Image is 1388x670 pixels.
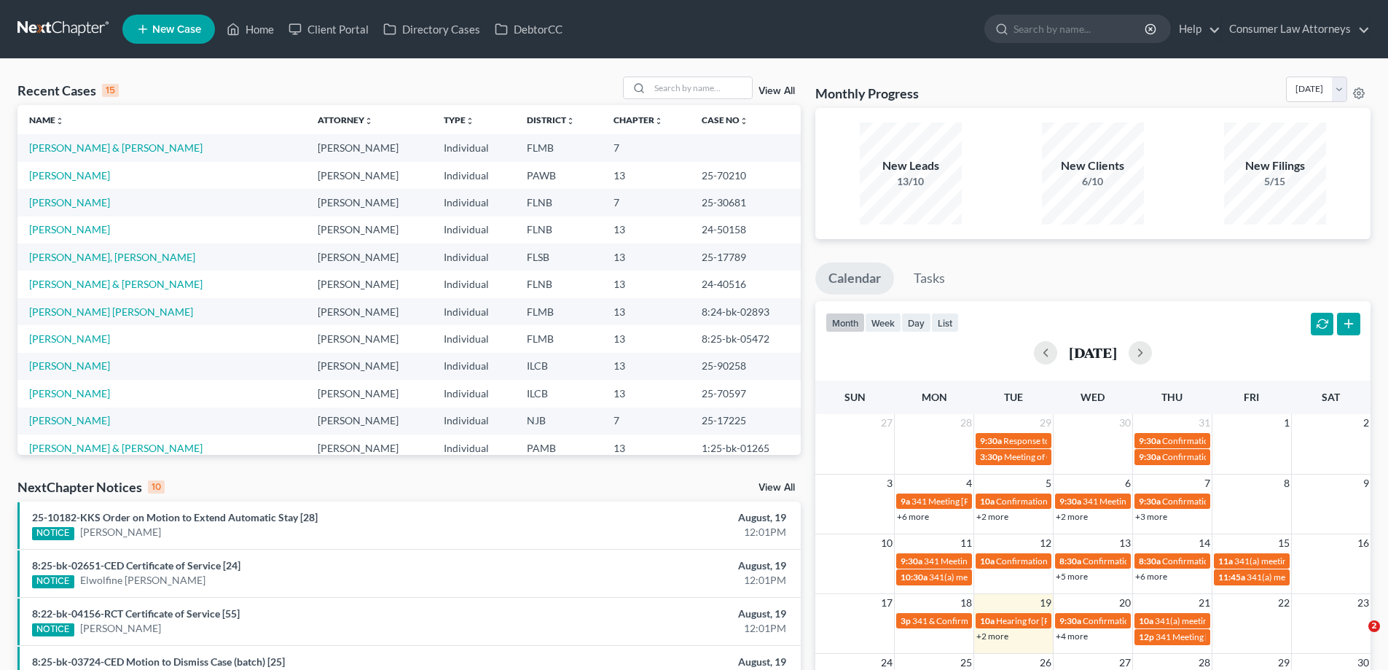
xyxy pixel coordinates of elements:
td: 13 [602,162,690,189]
td: [PERSON_NAME] [306,380,432,407]
td: [PERSON_NAME] [306,244,432,270]
td: Individual [432,380,515,407]
input: Search by name... [650,77,752,98]
i: unfold_more [740,117,748,125]
td: Individual [432,162,515,189]
a: View All [758,86,795,96]
a: 8:25-bk-03724-CED Motion to Dismiss Case (batch) [25] [32,655,285,668]
span: 27 [879,414,894,432]
a: 25-10182-KKS Order on Motion to Extend Automatic Stay [28] [32,511,318,523]
button: week [865,313,901,332]
a: Typeunfold_more [444,114,474,125]
h2: [DATE] [1069,345,1117,360]
span: 8:30a [1139,556,1161,566]
span: 9:30a [1139,435,1161,446]
div: 15 [102,84,119,97]
span: Confirmation Hearing [PERSON_NAME] [1162,496,1316,507]
a: [PERSON_NAME] [29,332,110,345]
a: 8:25-bk-02651-CED Certificate of Service [24] [32,559,240,572]
td: FLNB [515,189,602,216]
span: Hearing for [PERSON_NAME] [996,615,1110,626]
td: Individual [432,435,515,461]
a: +2 more [976,511,1008,522]
div: NOTICE [32,527,74,540]
span: 10a [1139,615,1153,626]
a: +3 more [1135,511,1167,522]
span: 9:30a [980,435,1002,446]
td: 13 [602,325,690,352]
a: [PERSON_NAME] [29,169,110,182]
a: [PERSON_NAME] [PERSON_NAME] [29,305,193,318]
span: Mon [922,391,947,403]
span: 18 [959,594,973,612]
td: FLMB [515,134,602,161]
span: 31 [1197,414,1212,432]
div: NOTICE [32,575,74,588]
span: 341(a) meeting for [PERSON_NAME] [1247,572,1387,583]
div: Recent Cases [17,82,119,99]
td: NJB [515,408,602,435]
a: Elwolfine [PERSON_NAME] [80,573,205,588]
td: [PERSON_NAME] [306,134,432,161]
td: FLNB [515,270,602,297]
span: 16 [1356,534,1371,552]
span: Confirmation hearing for [PERSON_NAME] [1083,615,1248,626]
span: Sat [1322,391,1340,403]
td: ILCB [515,353,602,380]
td: Individual [432,325,515,352]
i: unfold_more [364,117,373,125]
span: Wed [1081,391,1105,403]
span: 7 [1203,475,1212,492]
td: [PERSON_NAME] [306,217,432,244]
td: PAMB [515,435,602,461]
td: FLSB [515,244,602,270]
a: [PERSON_NAME] [29,196,110,209]
i: unfold_more [55,117,64,125]
td: [PERSON_NAME] [306,435,432,461]
span: 2 [1368,620,1380,632]
span: 11:45a [1218,572,1245,583]
td: FLMB [515,298,602,325]
button: month [826,313,865,332]
td: 7 [602,189,690,216]
a: +2 more [1056,511,1088,522]
div: 10 [148,480,165,494]
span: 10a [980,496,995,507]
div: New Leads [860,157,962,174]
a: Districtunfold_more [527,114,575,125]
span: Sun [844,391,866,403]
span: 341(a) meeting for [PERSON_NAME] [1155,615,1295,626]
a: +4 more [1056,631,1088,642]
td: 13 [602,353,690,380]
span: 10 [879,534,894,552]
a: [PERSON_NAME] [29,387,110,400]
td: 7 [602,134,690,161]
span: Fri [1244,391,1259,403]
td: 13 [602,435,690,461]
td: 25-17225 [690,408,801,435]
span: 9:30a [901,556,922,566]
div: 5/15 [1224,174,1326,189]
span: 30 [1118,414,1132,432]
button: day [901,313,931,332]
td: 13 [602,244,690,270]
div: 13/10 [860,174,962,189]
span: Tue [1004,391,1023,403]
span: 9a [901,496,910,507]
td: Individual [432,189,515,216]
a: 8:22-bk-04156-RCT Certificate of Service [55] [32,607,240,620]
span: 9:30a [1059,615,1081,626]
span: 341 & Confirmation Hearing [PERSON_NAME] [912,615,1090,626]
span: Confirmation Hearing Tin, [GEOGRAPHIC_DATA] [996,556,1185,566]
span: 1 [1282,414,1291,432]
span: 341 Meeting [PERSON_NAME] [PERSON_NAME] [1156,631,1344,642]
span: 3:30p [980,451,1003,462]
td: [PERSON_NAME] [306,270,432,297]
td: 8:25-bk-05472 [690,325,801,352]
span: 11 [959,534,973,552]
span: 9:30a [1139,496,1161,507]
a: Case Nounfold_more [702,114,748,125]
span: Confirmation Hearing [PERSON_NAME] [1083,556,1236,566]
div: August, 19 [544,510,786,525]
h3: Monthly Progress [815,85,919,102]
